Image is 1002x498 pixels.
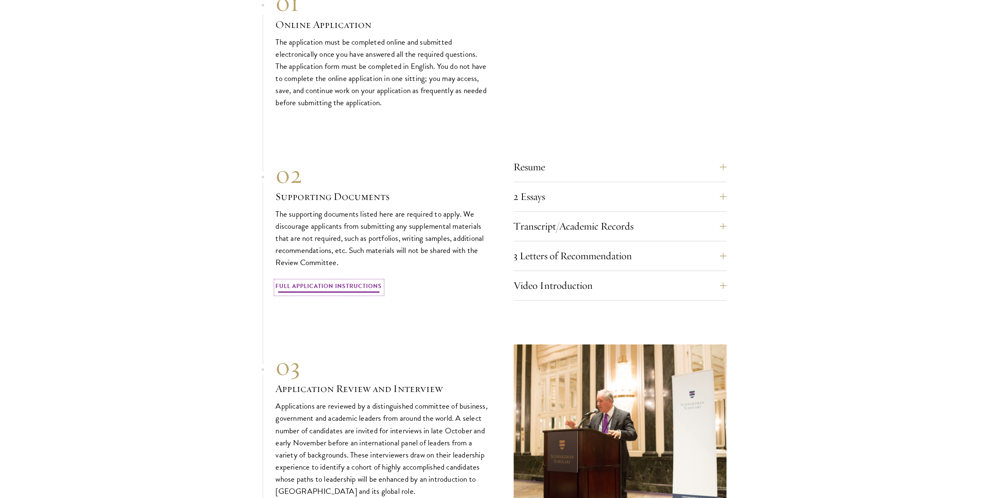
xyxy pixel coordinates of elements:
[276,159,489,190] div: 02
[276,351,489,382] div: 03
[514,216,727,236] button: Transcript/Academic Records
[276,190,489,204] h3: Supporting Documents
[514,157,727,177] button: Resume
[276,36,489,109] p: The application must be completed online and submitted electronically once you have answered all ...
[514,276,727,296] button: Video Introduction
[276,281,382,294] a: Full Application Instructions
[276,18,489,32] h3: Online Application
[276,382,489,396] h3: Application Review and Interview
[514,187,727,207] button: 2 Essays
[276,400,489,497] p: Applications are reviewed by a distinguished committee of business, government and academic leade...
[276,208,489,268] p: The supporting documents listed here are required to apply. We discourage applicants from submitt...
[514,246,727,266] button: 3 Letters of Recommendation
